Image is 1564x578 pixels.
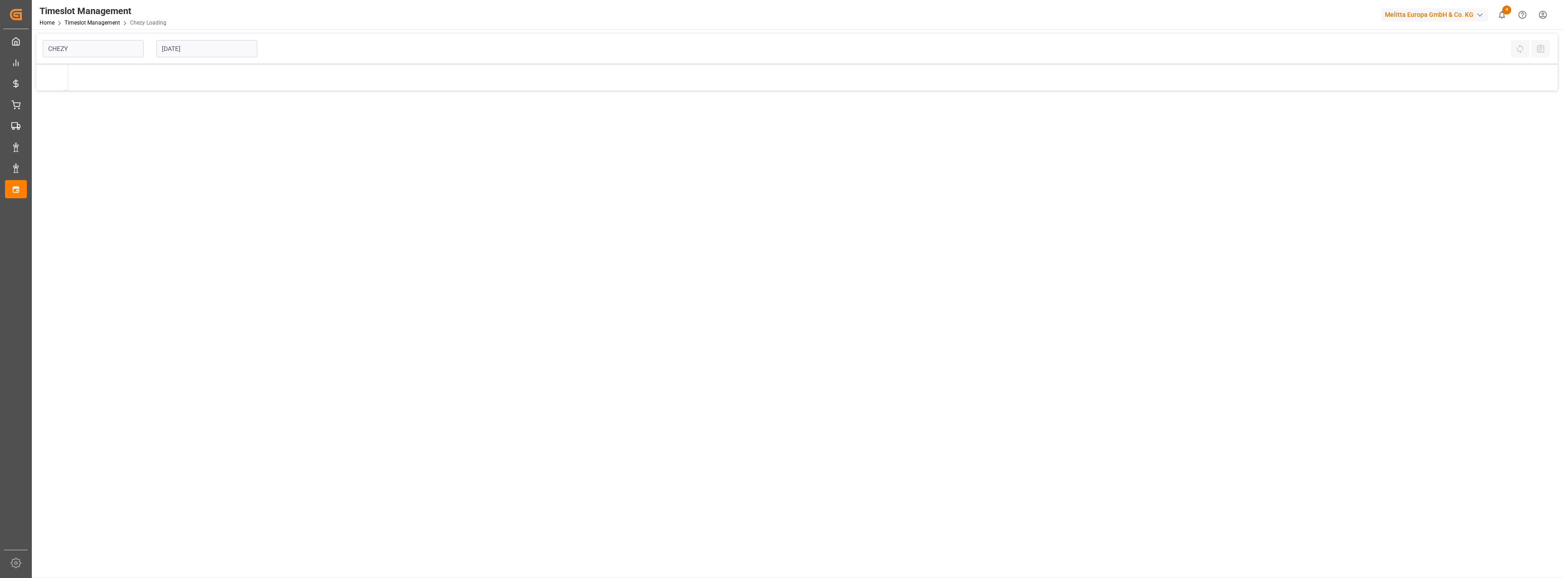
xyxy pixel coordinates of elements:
[65,20,120,26] a: Timeslot Management
[156,40,257,57] input: DD-MM-YYYY
[1381,6,1492,23] button: Melitta Europa GmbH & Co. KG
[1502,5,1511,15] span: 4
[43,40,144,57] input: Type to search/select
[1381,8,1488,21] div: Melitta Europa GmbH & Co. KG
[1512,5,1533,25] button: Help Center
[1492,5,1512,25] button: show 4 new notifications
[40,20,55,26] a: Home
[40,4,166,18] div: Timeslot Management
